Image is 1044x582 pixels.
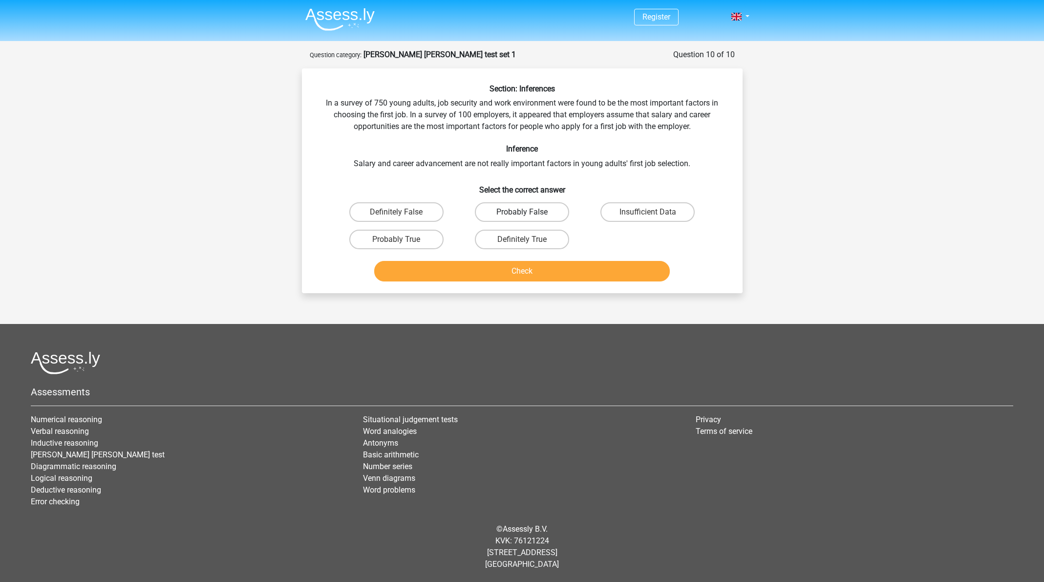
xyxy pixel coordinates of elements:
a: Deductive reasoning [31,485,101,495]
a: Number series [363,462,412,471]
div: © KVK: 76121224 [STREET_ADDRESS] [GEOGRAPHIC_DATA] [23,516,1021,578]
label: Probably True [349,230,444,249]
a: [PERSON_NAME] [PERSON_NAME] test [31,450,165,459]
h6: Section: Inferences [318,84,727,93]
a: Logical reasoning [31,474,92,483]
small: Question category: [310,51,362,59]
img: Assessly logo [31,351,100,374]
div: In a survey of 750 young adults, job security and work environment were found to be the most impo... [306,84,739,285]
a: Terms of service [696,427,752,436]
a: Numerical reasoning [31,415,102,424]
a: Diagrammatic reasoning [31,462,116,471]
a: Assessly B.V. [503,524,548,534]
h6: Select the correct answer [318,177,727,194]
a: Antonyms [363,438,398,448]
a: Basic arithmetic [363,450,419,459]
a: Verbal reasoning [31,427,89,436]
a: Inductive reasoning [31,438,98,448]
a: Word analogies [363,427,417,436]
label: Definitely True [475,230,569,249]
button: Check [374,261,670,281]
a: Word problems [363,485,415,495]
strong: [PERSON_NAME] [PERSON_NAME] test set 1 [363,50,516,59]
a: Privacy [696,415,721,424]
a: Register [642,12,670,22]
div: Question 10 of 10 [673,49,735,61]
a: Venn diagrams [363,474,415,483]
a: Situational judgement tests [363,415,458,424]
label: Insufficient Data [600,202,695,222]
img: Assessly [305,8,375,31]
label: Definitely False [349,202,444,222]
h6: Inference [318,144,727,153]
h5: Assessments [31,386,1013,398]
a: Error checking [31,497,80,506]
label: Probably False [475,202,569,222]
